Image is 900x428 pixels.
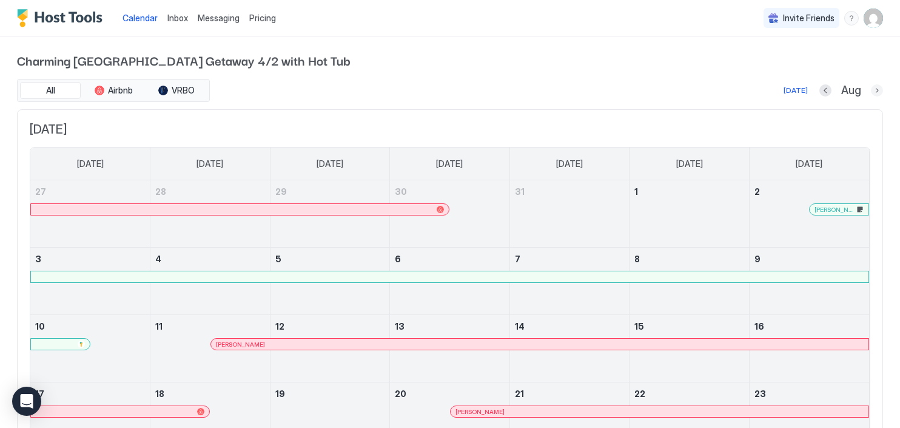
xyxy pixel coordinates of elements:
[754,254,761,264] span: 9
[510,180,630,203] a: July 31, 2025
[630,180,749,203] a: August 1, 2025
[634,186,638,197] span: 1
[510,382,630,405] a: August 21, 2025
[390,315,510,382] td: August 13, 2025
[395,186,407,197] span: 30
[196,158,223,169] span: [DATE]
[198,12,240,24] a: Messaging
[46,85,55,96] span: All
[317,158,343,169] span: [DATE]
[150,180,270,203] a: July 28, 2025
[395,254,401,264] span: 6
[155,321,163,331] span: 11
[395,321,405,331] span: 13
[216,341,864,348] div: [PERSON_NAME]
[515,389,524,399] span: 21
[390,248,509,270] a: August 6, 2025
[275,389,285,399] span: 19
[455,408,864,416] div: [PERSON_NAME]
[155,389,164,399] span: 18
[509,180,630,248] td: July 31, 2025
[123,12,158,24] a: Calendar
[150,248,270,315] td: August 4, 2025
[390,315,509,338] a: August 13, 2025
[509,248,630,315] td: August 7, 2025
[30,382,150,405] a: August 17, 2025
[30,180,150,203] a: July 27, 2025
[676,158,703,169] span: [DATE]
[749,248,869,315] td: August 9, 2025
[630,248,750,315] td: August 8, 2025
[150,315,270,338] a: August 11, 2025
[270,315,390,382] td: August 12, 2025
[83,82,144,99] button: Airbnb
[510,315,630,338] a: August 14, 2025
[304,148,355,180] a: Tuesday
[754,186,760,197] span: 2
[150,180,270,248] td: July 28, 2025
[270,180,390,248] td: July 29, 2025
[35,321,45,331] span: 10
[30,248,150,270] a: August 3, 2025
[108,85,133,96] span: Airbnb
[749,180,869,248] td: August 2, 2025
[844,11,859,25] div: menu
[35,254,41,264] span: 3
[275,254,281,264] span: 5
[30,315,150,382] td: August 10, 2025
[35,186,46,197] span: 27
[871,84,883,97] button: Next month
[783,13,835,24] span: Invite Friends
[630,180,750,248] td: August 1, 2025
[390,180,509,203] a: July 30, 2025
[150,315,270,382] td: August 11, 2025
[819,84,831,97] button: Previous month
[270,248,390,270] a: August 5, 2025
[249,13,276,24] span: Pricing
[390,382,509,405] a: August 20, 2025
[864,8,883,28] div: User profile
[634,321,644,331] span: 15
[556,158,583,169] span: [DATE]
[184,148,235,180] a: Monday
[784,85,808,96] div: [DATE]
[17,9,108,27] a: Host Tools Logo
[455,408,505,416] span: [PERSON_NAME]
[270,382,390,405] a: August 19, 2025
[30,248,150,315] td: August 3, 2025
[270,248,390,315] td: August 5, 2025
[630,382,749,405] a: August 22, 2025
[634,254,640,264] span: 8
[30,180,150,248] td: July 27, 2025
[515,254,520,264] span: 7
[750,248,869,270] a: August 9, 2025
[754,321,764,331] span: 16
[390,180,510,248] td: July 30, 2025
[424,148,475,180] a: Wednesday
[510,248,630,270] a: August 7, 2025
[30,315,150,338] a: August 10, 2025
[509,315,630,382] td: August 14, 2025
[155,254,161,264] span: 4
[784,148,835,180] a: Saturday
[630,315,750,382] td: August 15, 2025
[167,13,188,23] span: Inbox
[750,382,869,405] a: August 23, 2025
[167,12,188,24] a: Inbox
[395,389,406,399] span: 20
[275,186,287,197] span: 29
[146,82,207,99] button: VRBO
[841,84,861,98] span: Aug
[30,122,870,137] span: [DATE]
[664,148,715,180] a: Friday
[123,13,158,23] span: Calendar
[198,13,240,23] span: Messaging
[634,389,645,399] span: 22
[544,148,595,180] a: Thursday
[630,248,749,270] a: August 8, 2025
[750,180,869,203] a: August 2, 2025
[630,315,749,338] a: August 15, 2025
[12,387,41,416] div: Open Intercom Messenger
[20,82,81,99] button: All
